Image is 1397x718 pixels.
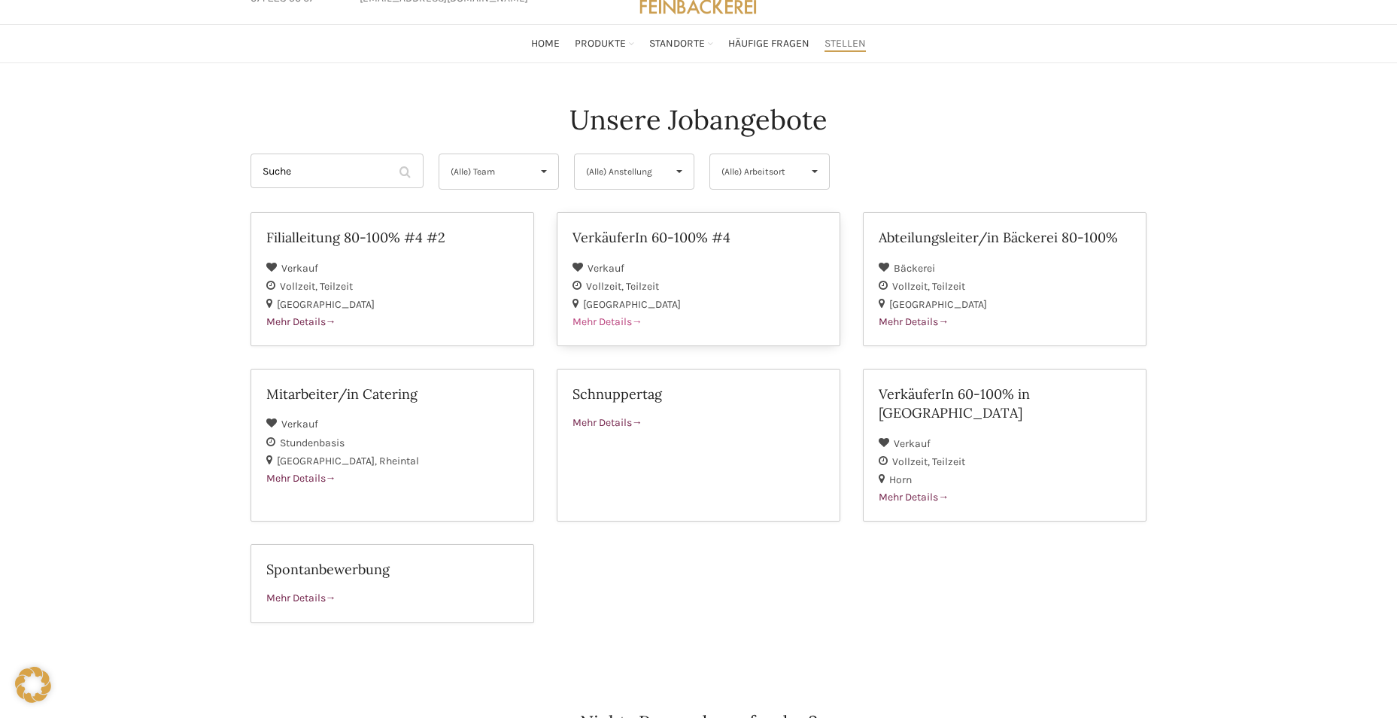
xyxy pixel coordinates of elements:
[892,280,932,293] span: Vollzeit
[557,212,840,346] a: VerkäuferIn 60-100% #4 Verkauf Vollzeit Teilzeit [GEOGRAPHIC_DATA] Mehr Details
[894,437,931,450] span: Verkauf
[825,37,866,51] span: Stellen
[266,228,518,247] h2: Filialleitung 80-100% #4 #2
[889,473,912,486] span: Horn
[889,298,987,311] span: [GEOGRAPHIC_DATA]
[626,280,659,293] span: Teilzeit
[280,437,345,449] span: Stundenbasis
[379,455,419,467] span: Rheintal
[251,369,534,522] a: Mitarbeiter/in Catering Verkauf Stundenbasis [GEOGRAPHIC_DATA] Rheintal Mehr Details
[863,212,1146,346] a: Abteilungsleiter/in Bäckerei 80-100% Bäckerei Vollzeit Teilzeit [GEOGRAPHIC_DATA] Mehr Details
[588,262,624,275] span: Verkauf
[266,560,518,579] h2: Spontanbewerbung
[879,491,949,504] span: Mehr Details
[266,472,336,485] span: Mehr Details
[932,280,965,293] span: Teilzeit
[320,280,353,293] span: Teilzeit
[266,315,336,328] span: Mehr Details
[281,418,318,430] span: Verkauf
[572,228,825,247] h2: VerkäuferIn 60-100% #4
[281,262,318,275] span: Verkauf
[266,592,336,604] span: Mehr Details
[825,29,866,59] a: Stellen
[575,29,634,59] a: Produkte
[800,154,829,189] span: ▾
[243,29,1155,59] div: Main navigation
[879,315,949,328] span: Mehr Details
[665,154,694,189] span: ▾
[266,385,518,403] h2: Mitarbeiter/in Catering
[277,455,379,467] span: [GEOGRAPHIC_DATA]
[575,37,626,51] span: Produkte
[894,262,935,275] span: Bäckerei
[531,37,560,51] span: Home
[277,298,375,311] span: [GEOGRAPHIC_DATA]
[572,315,642,328] span: Mehr Details
[530,154,558,189] span: ▾
[583,298,681,311] span: [GEOGRAPHIC_DATA]
[879,385,1131,422] h2: VerkäuferIn 60-100% in [GEOGRAPHIC_DATA]
[892,455,932,468] span: Vollzeit
[586,154,658,189] span: (Alle) Anstellung
[569,101,828,138] h4: Unsere Jobangebote
[572,416,642,429] span: Mehr Details
[451,154,522,189] span: (Alle) Team
[863,369,1146,522] a: VerkäuferIn 60-100% in [GEOGRAPHIC_DATA] Verkauf Vollzeit Teilzeit Horn Mehr Details
[557,369,840,522] a: Schnuppertag Mehr Details
[728,37,809,51] span: Häufige Fragen
[728,29,809,59] a: Häufige Fragen
[251,212,534,346] a: Filialleitung 80-100% #4 #2 Verkauf Vollzeit Teilzeit [GEOGRAPHIC_DATA] Mehr Details
[531,29,560,59] a: Home
[251,544,534,623] a: Spontanbewerbung Mehr Details
[932,455,965,468] span: Teilzeit
[572,385,825,403] h2: Schnuppertag
[251,154,424,188] input: Suche
[721,154,793,189] span: (Alle) Arbeitsort
[649,37,705,51] span: Standorte
[649,29,713,59] a: Standorte
[879,228,1131,247] h2: Abteilungsleiter/in Bäckerei 80-100%
[280,280,320,293] span: Vollzeit
[586,280,626,293] span: Vollzeit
